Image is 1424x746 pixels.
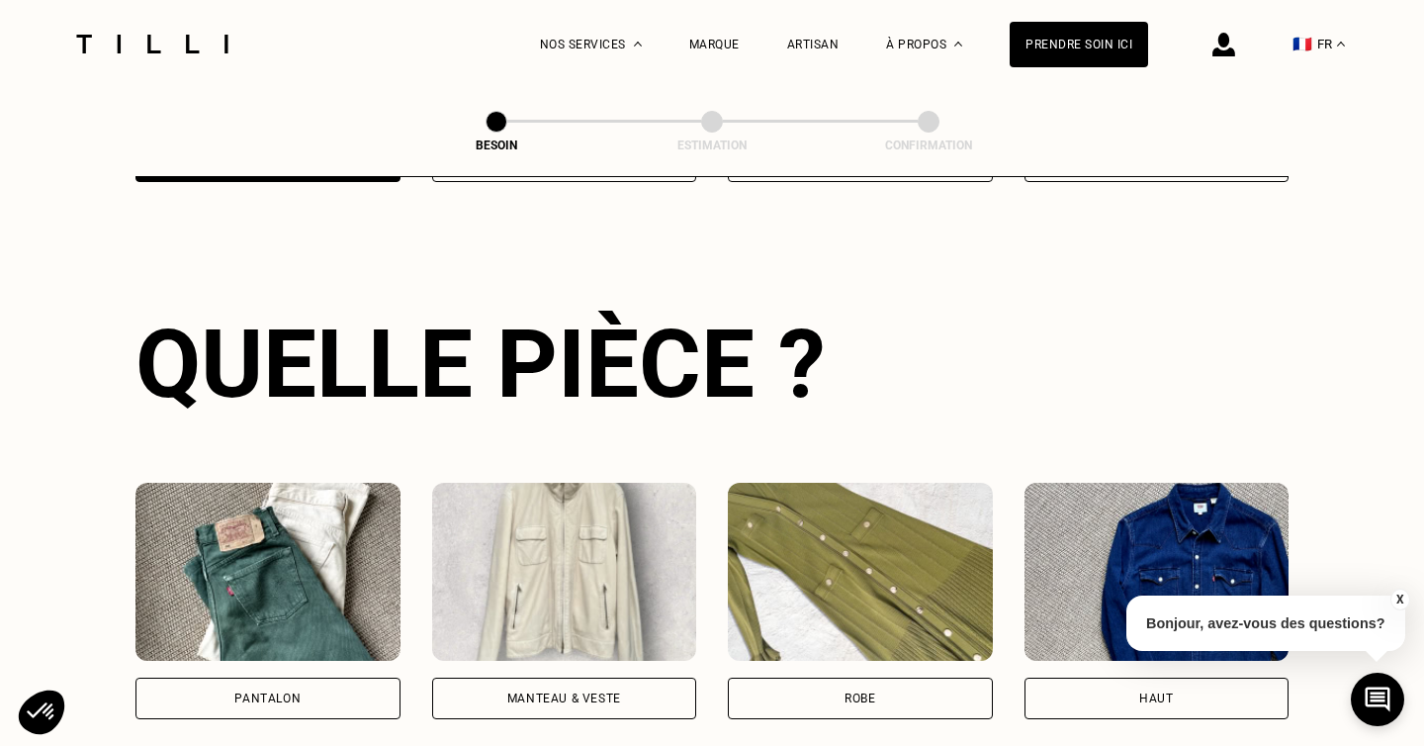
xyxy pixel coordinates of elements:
a: Prendre soin ici [1010,22,1148,67]
img: Logo du service de couturière Tilli [69,35,235,53]
div: Manteau & Veste [507,693,621,704]
img: icône connexion [1212,33,1235,56]
div: Robe [845,693,875,704]
a: Artisan [787,38,840,51]
img: Tilli retouche votre Pantalon [135,483,400,661]
div: Estimation [613,139,811,152]
div: Pantalon [234,693,301,704]
div: Quelle pièce ? [135,309,1289,420]
img: Tilli retouche votre Haut [1024,483,1290,661]
div: Besoin [398,139,595,152]
img: Menu déroulant [634,42,642,47]
button: X [1389,589,1409,610]
img: Tilli retouche votre Robe [728,483,993,661]
img: menu déroulant [1337,42,1345,47]
span: 🇫🇷 [1292,35,1312,53]
div: Confirmation [830,139,1027,152]
a: Marque [689,38,740,51]
img: Menu déroulant à propos [954,42,962,47]
div: Haut [1139,693,1173,704]
img: Tilli retouche votre Manteau & Veste [432,483,697,661]
p: Bonjour, avez-vous des questions? [1126,596,1405,651]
